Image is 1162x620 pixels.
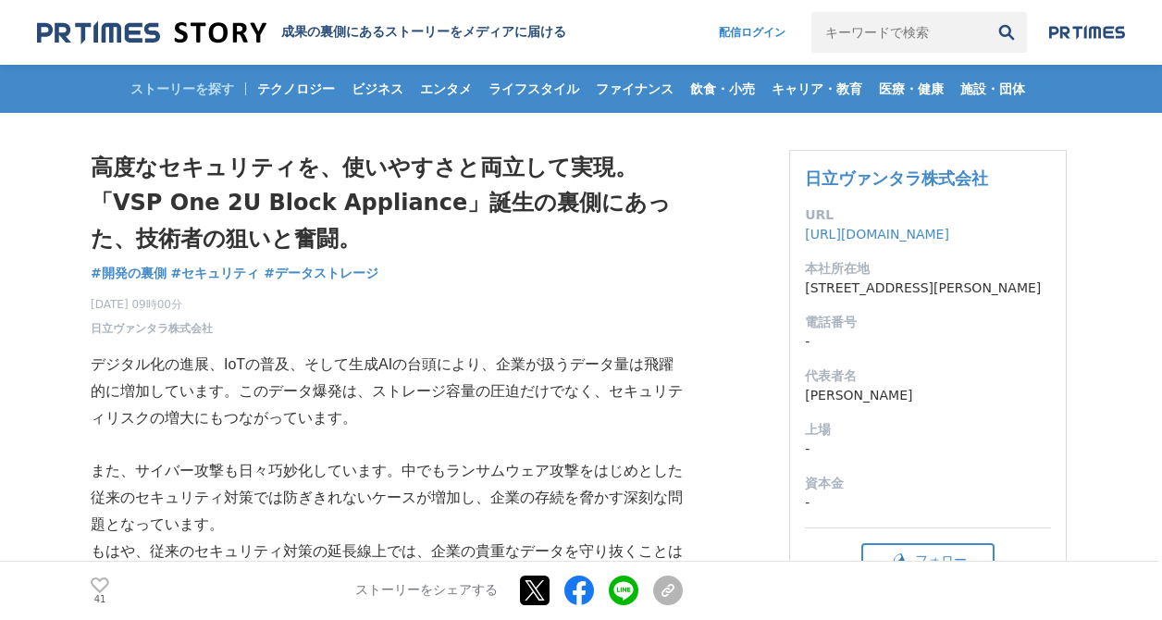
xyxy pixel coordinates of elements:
dt: 本社所在地 [805,259,1051,279]
p: また、サイバー攻撃も日々巧妙化しています。中でもランサムウェア攻撃をはじめとした従来のセキュリティ対策では防ぎきれないケースが増加し、企業の存続を脅かす深刻な問題となっています。 [91,458,683,538]
a: #開発の裏側 [91,264,167,283]
a: 配信ログイン [700,12,804,53]
span: ビジネス [344,81,411,97]
a: #データストレージ [264,264,378,283]
a: ライフスタイル [481,65,587,113]
dt: 上場 [805,420,1051,440]
a: キャリア・教育 [764,65,870,113]
span: エンタメ [413,81,479,97]
span: テクノロジー [250,81,342,97]
img: 成果の裏側にあるストーリーをメディアに届ける [37,20,266,45]
span: 飲食・小売 [683,81,762,97]
a: エンタメ [413,65,479,113]
dt: URL [805,205,1051,225]
span: #セキュリティ [171,265,260,281]
a: 施設・団体 [953,65,1032,113]
button: 検索 [986,12,1027,53]
h1: 高度なセキュリティを、使いやすさと両立して実現。「VSP One 2U Block Appliance」誕生の裏側にあった、技術者の狙いと奮闘。 [91,150,683,256]
dd: - [805,493,1051,513]
span: #開発の裏側 [91,265,167,281]
span: ファイナンス [588,81,681,97]
a: 飲食・小売 [683,65,762,113]
a: [URL][DOMAIN_NAME] [805,227,949,242]
a: ファイナンス [588,65,681,113]
p: ストーリーをシェアする [355,583,498,600]
span: キャリア・教育 [764,81,870,97]
a: 日立ヴァンタラ株式会社 [91,320,213,337]
dd: - [805,440,1051,459]
button: フォロー [861,543,995,577]
p: もはや、従来のセキュリティ対策の延長線上では、企業の貴重なデータを守り抜くことはできません。事業スピードを落とすことなく、データ爆発時代にも対応した、次世代のデータセキュリティ構築が急務となって... [91,539,683,618]
span: 施設・団体 [953,81,1032,97]
span: 医療・健康 [871,81,951,97]
a: ビジネス [344,65,411,113]
a: #セキュリティ [171,264,260,283]
img: prtimes [1049,25,1125,40]
dd: [STREET_ADDRESS][PERSON_NAME] [805,279,1051,298]
dd: [PERSON_NAME] [805,386,1051,405]
p: デジタル化の進展、IoTの普及、そして生成AIの台頭により、企業が扱うデータ量は飛躍的に増加しています。このデータ爆発は、ストレージ容量の圧迫だけでなく、セキュリティリスクの増大にもつながっています。 [91,352,683,431]
a: 日立ヴァンタラ株式会社 [805,168,988,188]
dt: 資本金 [805,474,1051,493]
span: [DATE] 09時00分 [91,296,213,313]
dt: 代表者名 [805,366,1051,386]
p: 41 [91,595,109,604]
span: #データストレージ [264,265,378,281]
a: 成果の裏側にあるストーリーをメディアに届ける 成果の裏側にあるストーリーをメディアに届ける [37,20,566,45]
a: テクノロジー [250,65,342,113]
h2: 成果の裏側にあるストーリーをメディアに届ける [281,24,566,41]
dt: 電話番号 [805,313,1051,332]
a: 医療・健康 [871,65,951,113]
span: ライフスタイル [481,81,587,97]
dd: - [805,332,1051,352]
input: キーワードで検索 [811,12,986,53]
